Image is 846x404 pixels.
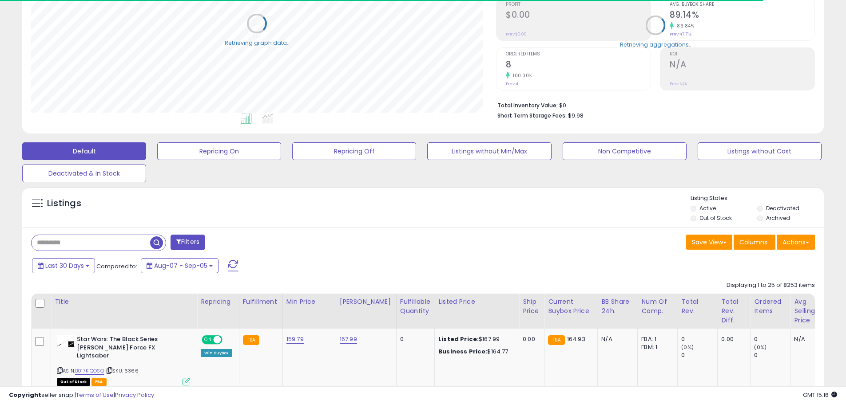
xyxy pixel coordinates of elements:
div: 0 [400,335,428,343]
div: 0 [754,335,790,343]
div: $164.77 [438,348,512,356]
img: 31ap+ZV8LZL._SL40_.jpg [57,335,75,347]
a: 167.99 [340,335,357,344]
button: Filters [171,235,205,250]
a: B017KIQOSQ [75,367,104,375]
span: FBA [91,378,107,386]
b: Listed Price: [438,335,479,343]
button: Non Competitive [563,142,687,160]
div: FBA: 1 [641,335,671,343]
div: Title [55,297,193,306]
div: 0 [754,351,790,359]
div: FBM: 1 [641,343,671,351]
div: Total Rev. Diff. [721,297,747,325]
small: (0%) [754,344,767,351]
div: Retrieving aggregations.. [620,40,691,48]
div: Current Buybox Price [548,297,594,316]
div: N/A [794,335,823,343]
span: | SKU: 6366 [105,367,139,374]
a: 159.79 [286,335,304,344]
div: Num of Comp. [641,297,674,316]
button: Default [22,142,146,160]
div: [PERSON_NAME] [340,297,393,306]
button: Last 30 Days [32,258,95,273]
div: Min Price [286,297,332,306]
div: 0.00 [523,335,537,343]
h5: Listings [47,197,81,210]
div: Fulfillment [243,297,279,306]
span: 2025-10-6 15:16 GMT [803,391,837,399]
span: OFF [221,336,235,344]
span: ON [203,336,214,344]
div: Listed Price [438,297,515,306]
div: Total Rev. [681,297,714,316]
div: Ship Price [523,297,540,316]
div: 0.00 [721,335,743,343]
button: Repricing Off [292,142,416,160]
span: Columns [739,238,767,247]
button: Aug-07 - Sep-05 [141,258,218,273]
span: All listings that are currently out of stock and unavailable for purchase on Amazon [57,378,90,386]
div: N/A [601,335,631,343]
button: Actions [777,235,815,250]
span: Last 30 Days [45,261,84,270]
span: Aug-07 - Sep-05 [154,261,207,270]
button: Save View [686,235,732,250]
p: Listing States: [691,194,824,203]
label: Deactivated [766,204,799,212]
span: 164.93 [567,335,585,343]
div: ASIN: [57,335,190,384]
button: Listings without Cost [698,142,822,160]
b: Star Wars: The Black Series [PERSON_NAME] Force FX Lightsaber [77,335,185,362]
div: Avg Selling Price [794,297,826,325]
div: Repricing [201,297,235,306]
div: 0 [681,351,717,359]
b: Business Price: [438,347,487,356]
div: seller snap | | [9,391,154,400]
div: $167.99 [438,335,512,343]
label: Active [699,204,716,212]
div: BB Share 24h. [601,297,634,316]
small: FBA [243,335,259,345]
button: Repricing On [157,142,281,160]
div: 0 [681,335,717,343]
span: Compared to: [96,262,137,271]
a: Terms of Use [76,391,114,399]
label: Archived [766,214,790,222]
div: Ordered Items [754,297,786,316]
a: Privacy Policy [115,391,154,399]
strong: Copyright [9,391,41,399]
button: Columns [734,235,775,250]
button: Listings without Min/Max [427,142,551,160]
div: Fulfillable Quantity [400,297,431,316]
label: Out of Stock [699,214,732,222]
small: (0%) [681,344,694,351]
div: Displaying 1 to 25 of 8253 items [727,281,815,290]
button: Deactivated & In Stock [22,165,146,182]
div: Win BuyBox [201,349,232,357]
div: Retrieving graph data.. [225,39,290,47]
small: FBA [548,335,564,345]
